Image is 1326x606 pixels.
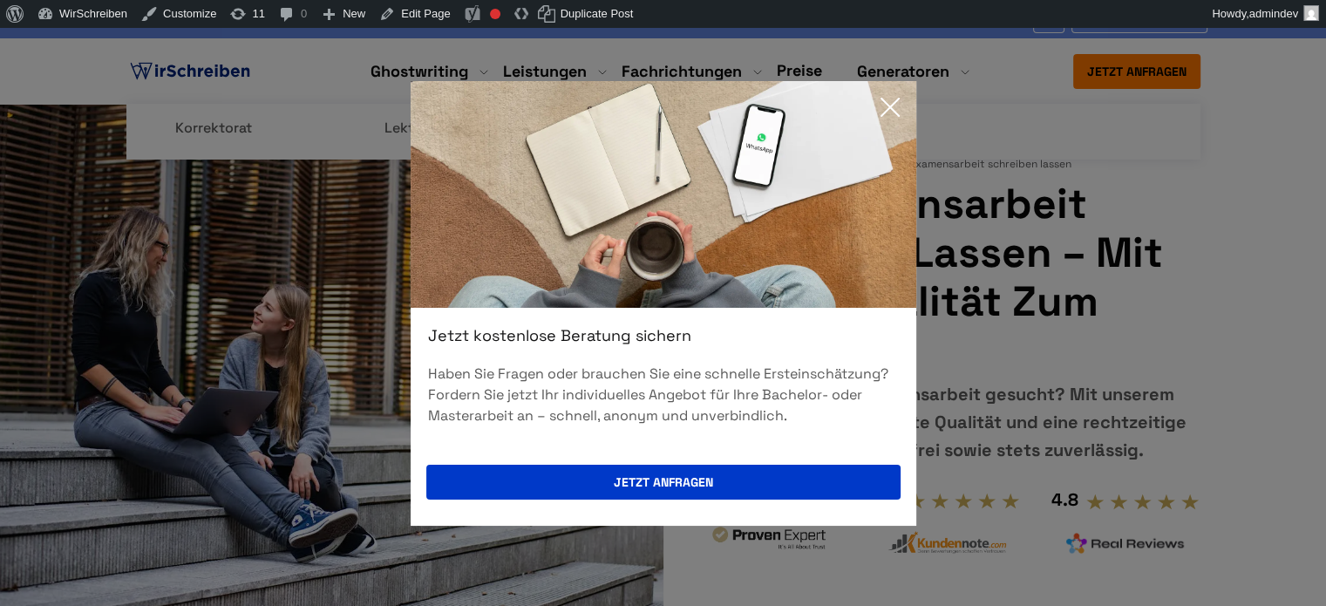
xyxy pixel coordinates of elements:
span: admindev [1249,7,1298,20]
div: Jetzt kostenlose Beratung sichern [411,325,916,346]
p: Haben Sie Fragen oder brauchen Sie eine schnelle Ersteinschätzung? [428,364,899,385]
img: exit [411,81,916,308]
p: Fordern Sie jetzt Ihr individuelles Angebot für Ihre Bachelor- oder Masterarbeit an – schnell, an... [428,385,899,426]
button: Jetzt anfragen [426,465,901,500]
div: Focus keyphrase not set [490,9,500,19]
